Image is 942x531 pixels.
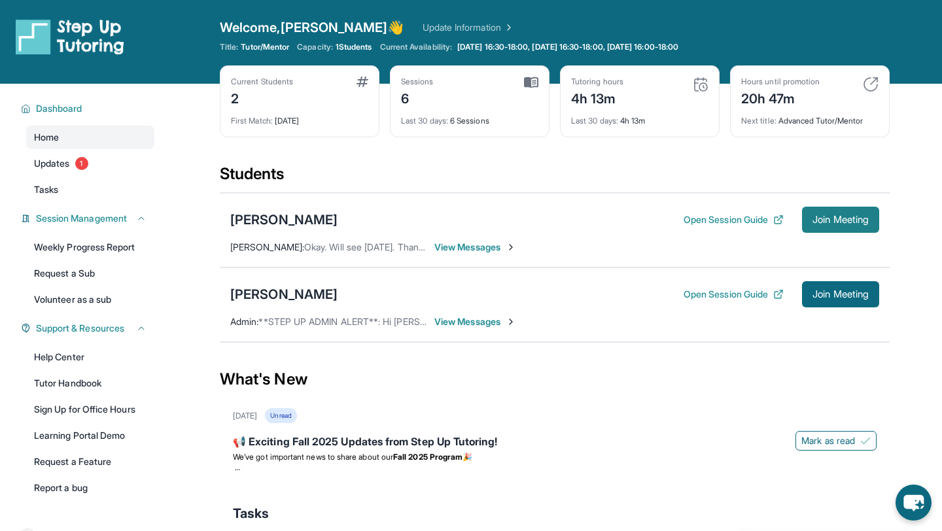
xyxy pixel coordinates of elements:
span: Title: [220,42,238,52]
img: card [863,77,879,92]
span: [PERSON_NAME] : [230,241,304,252]
a: Home [26,126,154,149]
button: Join Meeting [802,207,879,233]
div: [DATE] [231,108,368,126]
button: Support & Resources [31,322,147,335]
img: Mark as read [860,436,871,446]
button: Join Meeting [802,281,879,307]
div: 📢 Exciting Fall 2025 Updates from Step Up Tutoring! [233,434,877,452]
a: Request a Sub [26,262,154,285]
span: Admin : [230,316,258,327]
span: Tasks [233,504,269,522]
span: 1 [75,157,88,170]
span: Join Meeting [812,216,869,224]
div: 2 [231,87,293,108]
div: Hours until promotion [741,77,820,87]
img: card [693,77,708,92]
span: Join Meeting [812,290,869,298]
span: Support & Resources [36,322,124,335]
strong: Fall 2025 Program [393,452,462,462]
a: Tasks [26,178,154,201]
span: [DATE] 16:30-18:00, [DATE] 16:30-18:00, [DATE] 16:00-18:00 [457,42,678,52]
div: Sessions [401,77,434,87]
span: We’ve got important news to share about our [233,452,393,462]
img: card [524,77,538,88]
div: 4h 13m [571,87,623,108]
span: Welcome, [PERSON_NAME] 👋 [220,18,404,37]
a: Volunteer as a sub [26,288,154,311]
div: Tutoring hours [571,77,623,87]
a: Learning Portal Demo [26,424,154,447]
button: chat-button [896,485,932,521]
div: Advanced Tutor/Mentor [741,108,879,126]
span: Home [34,131,59,144]
span: Tutor/Mentor [241,42,289,52]
a: Updates1 [26,152,154,175]
img: logo [16,18,124,55]
span: Last 30 days : [571,116,618,126]
img: Chevron-Right [506,242,516,252]
span: Dashboard [36,102,82,115]
a: Tutor Handbook [26,371,154,395]
span: Capacity: [297,42,333,52]
div: 6 [401,87,434,108]
a: [DATE] 16:30-18:00, [DATE] 16:30-18:00, [DATE] 16:00-18:00 [455,42,681,52]
button: Session Management [31,212,147,225]
span: Session Management [36,212,127,225]
div: What's New [220,351,890,408]
span: Last 30 days : [401,116,448,126]
span: Next title : [741,116,776,126]
a: Sign Up for Office Hours [26,398,154,421]
img: card [357,77,368,87]
img: Chevron-Right [506,317,516,327]
span: Current Availability: [380,42,452,52]
button: Mark as read [795,431,877,451]
p: [PERSON_NAME] K just matched with a student! [746,481,877,503]
div: 4h 13m [571,108,708,126]
span: Tasks [34,183,58,196]
span: 🎉 [462,452,472,462]
a: Request a Feature [26,450,154,473]
div: Unread [265,408,296,423]
a: Update Information [423,21,514,34]
a: Weekly Progress Report [26,235,154,259]
span: Updates [34,157,70,170]
div: 20h 47m [741,87,820,108]
img: Chevron Right [501,21,514,34]
span: View Messages [434,315,516,328]
div: Students [220,163,890,192]
button: Open Session Guide [684,213,784,226]
span: Mark as read [801,434,855,447]
button: Dashboard [31,102,147,115]
span: Okay. Will see [DATE]. Thank you [304,241,441,252]
span: View Messages [434,241,516,254]
div: [PERSON_NAME] [230,285,338,303]
a: Help Center [26,345,154,369]
div: [DATE] [233,411,257,421]
div: 6 Sessions [401,108,538,126]
span: 1 Students [336,42,372,52]
div: Current Students [231,77,293,87]
button: Open Session Guide [684,288,784,301]
a: Report a bug [26,476,154,500]
div: [PERSON_NAME] [230,211,338,229]
span: First Match : [231,116,273,126]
